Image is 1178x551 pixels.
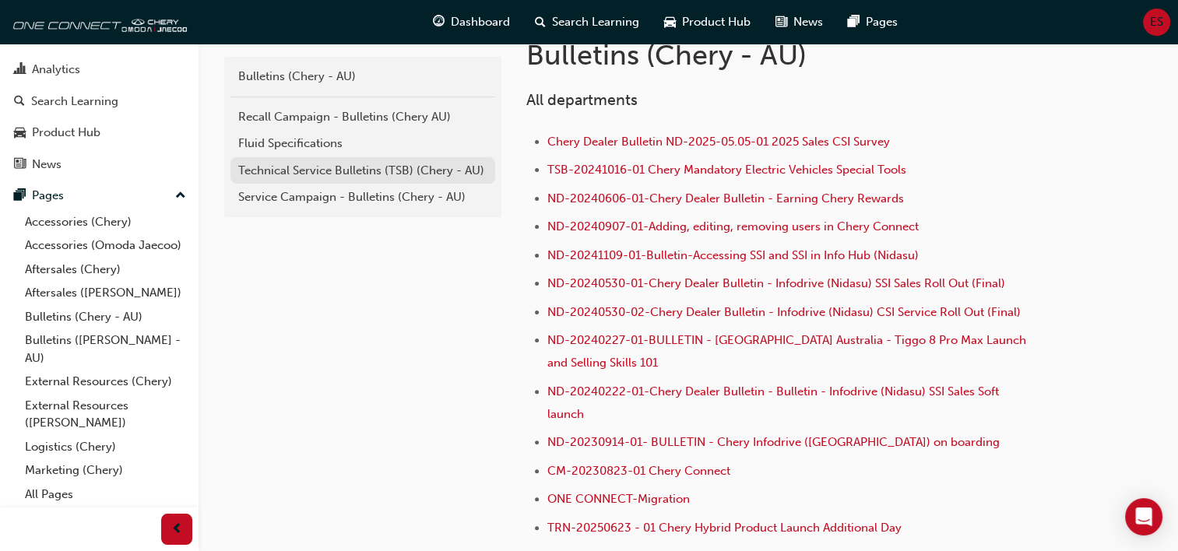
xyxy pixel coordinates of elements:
a: ND-20240222-01-Chery Dealer Bulletin - Bulletin - Infodrive (Nidasu) SSI Sales Soft launch [547,384,1002,421]
a: Chery Dealer Bulletin ND-2025-05.05-01 2025 Sales CSI Survey [547,135,890,149]
a: ND-20240530-02-Chery Dealer Bulletin - Infodrive (Nidasu) CSI Service Roll Out (Final) [547,305,1021,319]
a: All Pages [19,483,192,507]
a: Fluid Specifications [230,130,495,157]
a: news-iconNews [763,6,835,38]
span: chart-icon [14,63,26,77]
img: oneconnect [8,6,187,37]
a: TRN-20250623 - 01 Chery Hybrid Product Launch Additional Day [547,521,902,535]
a: Aftersales (Chery) [19,258,192,282]
span: car-icon [14,126,26,140]
a: CM-20230823-01 Chery Connect [547,464,730,478]
a: search-iconSearch Learning [522,6,652,38]
div: Analytics [32,61,80,79]
a: pages-iconPages [835,6,910,38]
a: Marketing (Chery) [19,458,192,483]
a: Technical Service Bulletins (TSB) (Chery - AU) [230,157,495,184]
a: Accessories (Omoda Jaecoo) [19,233,192,258]
button: Pages [6,181,192,210]
span: prev-icon [171,520,183,539]
div: Product Hub [32,124,100,142]
span: car-icon [664,12,676,32]
button: ES [1143,9,1170,36]
div: Search Learning [31,93,118,111]
div: Service Campaign - Bulletins (Chery - AU) [238,188,487,206]
a: ND-20230914-01- BULLETIN - Chery Infodrive ([GEOGRAPHIC_DATA]) on boarding [547,435,1000,449]
a: Service Campaign - Bulletins (Chery - AU) [230,184,495,211]
div: Bulletins (Chery - AU) [238,68,487,86]
span: Search Learning [552,13,639,31]
span: ES [1150,13,1163,31]
h1: Bulletins (Chery - AU) [526,38,1037,72]
a: Bulletins (Chery - AU) [230,63,495,90]
a: Recall Campaign - Bulletins (Chery AU) [230,104,495,131]
a: Aftersales ([PERSON_NAME]) [19,281,192,305]
span: News [793,13,823,31]
a: Logistics (Chery) [19,435,192,459]
span: Pages [866,13,898,31]
span: news-icon [775,12,787,32]
a: TSB-20241016-01 Chery Mandatory Electric Vehicles Special Tools [547,163,906,177]
a: Accessories (Chery) [19,210,192,234]
a: Search Learning [6,87,192,116]
a: ND-20240907-01-Adding, editing, removing users in Chery Connect [547,219,919,233]
a: Bulletins (Chery - AU) [19,305,192,329]
a: ND-20240530-01-Chery Dealer Bulletin - Infodrive (Nidasu) SSI Sales Roll Out (Final) [547,276,1005,290]
span: pages-icon [14,189,26,203]
a: ND-20241109-01-Bulletin-Accessing SSI and SSI in Info Hub (Nidasu) [547,248,919,262]
a: Bulletins ([PERSON_NAME] - AU) [19,328,192,370]
a: News [6,150,192,179]
a: External Resources ([PERSON_NAME]) [19,394,192,435]
a: ND-20240227-01-BULLETIN - [GEOGRAPHIC_DATA] Australia - Tiggo 8 Pro Max Launch and Selling Skills... [547,333,1029,370]
span: All departments [526,91,638,109]
span: news-icon [14,158,26,172]
span: guage-icon [433,12,445,32]
span: people-icon [14,32,26,46]
a: ND-20240606-01-Chery Dealer Bulletin - Earning Chery Rewards [547,191,904,205]
div: Technical Service Bulletins (TSB) (Chery - AU) [238,162,487,180]
a: ONE CONNECT-Migration [547,492,690,506]
a: guage-iconDashboard [420,6,522,38]
span: up-icon [175,186,186,206]
span: Dashboard [451,13,510,31]
div: Pages [32,187,64,205]
div: Fluid Specifications [238,135,487,153]
a: Product Hub [6,118,192,147]
a: Analytics [6,55,192,84]
div: Open Intercom Messenger [1125,498,1162,535]
span: search-icon [535,12,546,32]
span: Product Hub [682,13,751,31]
div: News [32,156,62,174]
a: car-iconProduct Hub [652,6,763,38]
a: External Resources (Chery) [19,370,192,394]
div: Recall Campaign - Bulletins (Chery AU) [238,108,487,126]
span: search-icon [14,95,25,109]
span: pages-icon [848,12,860,32]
